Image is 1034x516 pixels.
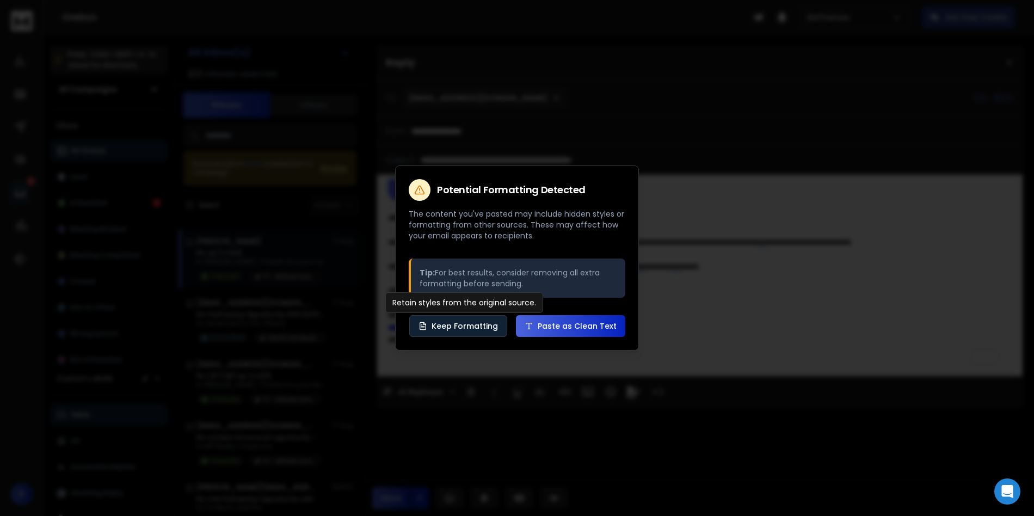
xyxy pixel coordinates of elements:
[409,315,507,337] button: Keep Formatting
[994,478,1020,505] div: Open Intercom Messenger
[385,292,543,313] div: Retain styles from the original source.
[516,315,625,337] button: Paste as Clean Text
[437,185,586,195] h2: Potential Formatting Detected
[420,267,617,289] p: For best results, consider removing all extra formatting before sending.
[409,208,625,241] p: The content you've pasted may include hidden styles or formatting from other sources. These may a...
[420,267,435,278] strong: Tip:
